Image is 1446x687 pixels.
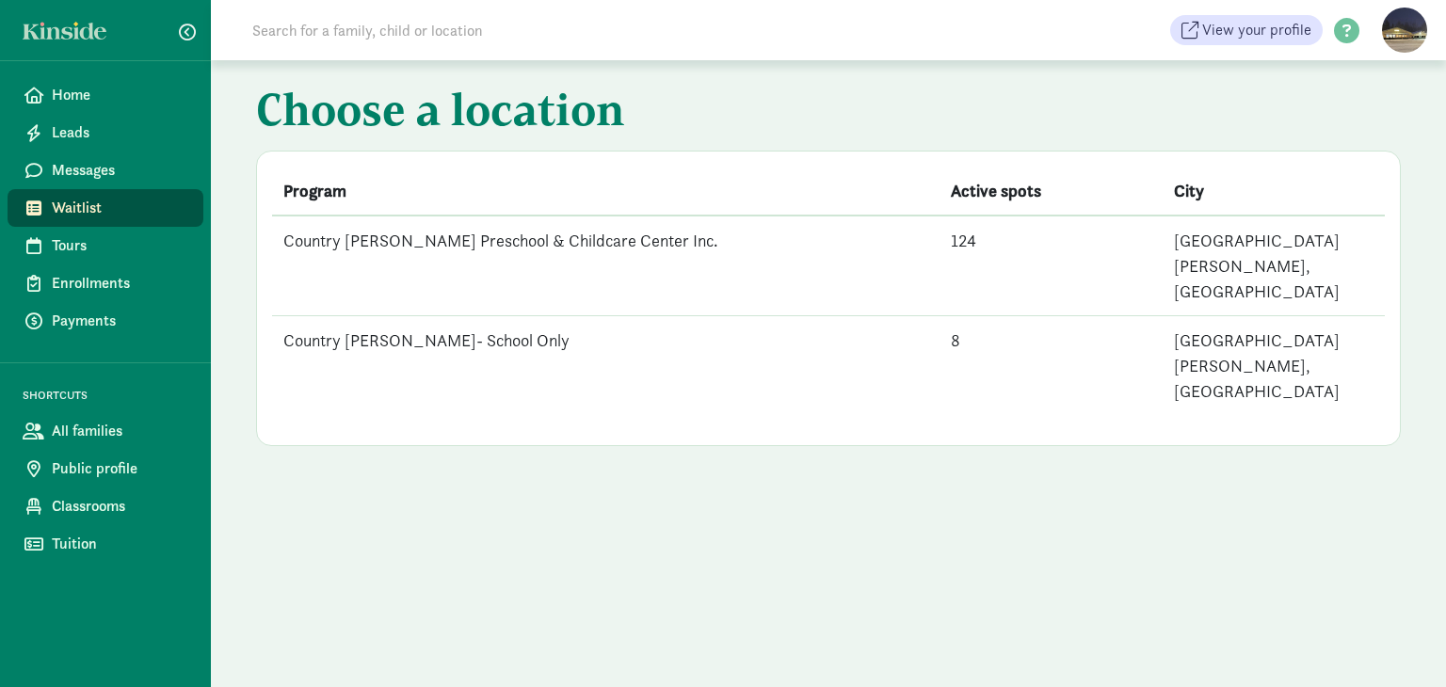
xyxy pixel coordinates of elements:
iframe: Chat Widget [1352,597,1446,687]
span: Classrooms [52,495,188,518]
a: Messages [8,152,203,189]
span: Waitlist [52,197,188,219]
a: Tours [8,227,203,264]
span: All families [52,420,188,442]
a: All families [8,412,203,450]
td: 8 [940,316,1162,416]
a: Leads [8,114,203,152]
a: Tuition [8,525,203,563]
td: Country [PERSON_NAME] Preschool & Childcare Center Inc. [272,216,940,316]
span: View your profile [1202,19,1311,41]
td: 124 [940,216,1162,316]
a: Classrooms [8,487,203,525]
th: Program [272,167,940,216]
h1: Choose a location [256,83,1401,143]
a: Enrollments [8,264,203,302]
span: Payments [52,310,188,332]
a: Home [8,76,203,114]
span: Public profile [52,457,188,480]
span: Enrollments [52,272,188,295]
a: Waitlist [8,189,203,227]
span: Tours [52,234,188,257]
span: Home [52,84,188,106]
th: Active spots [940,167,1162,216]
a: View your profile [1170,15,1323,45]
span: Leads [52,121,188,144]
input: Search for a family, child or location [241,11,769,49]
th: City [1163,167,1385,216]
a: Public profile [8,450,203,487]
td: [GEOGRAPHIC_DATA][PERSON_NAME], [GEOGRAPHIC_DATA] [1163,216,1385,316]
td: Country [PERSON_NAME]- School Only [272,316,940,416]
span: Tuition [52,533,188,555]
span: Messages [52,159,188,182]
a: Payments [8,302,203,340]
td: [GEOGRAPHIC_DATA][PERSON_NAME], [GEOGRAPHIC_DATA] [1163,316,1385,416]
